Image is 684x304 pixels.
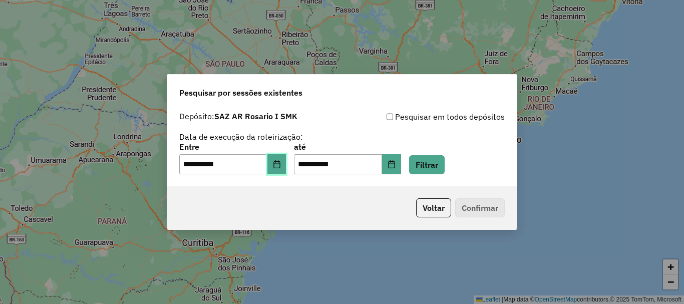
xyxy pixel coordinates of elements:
[179,110,297,122] label: Depósito:
[267,154,286,174] button: Choose Date
[179,87,302,99] span: Pesquisar por sessões existentes
[416,198,451,217] button: Voltar
[409,155,445,174] button: Filtrar
[179,131,303,143] label: Data de execução da roteirização:
[382,154,401,174] button: Choose Date
[179,141,286,153] label: Entre
[214,111,297,121] strong: SAZ AR Rosario I SMK
[294,141,401,153] label: até
[342,111,505,123] div: Pesquisar em todos depósitos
